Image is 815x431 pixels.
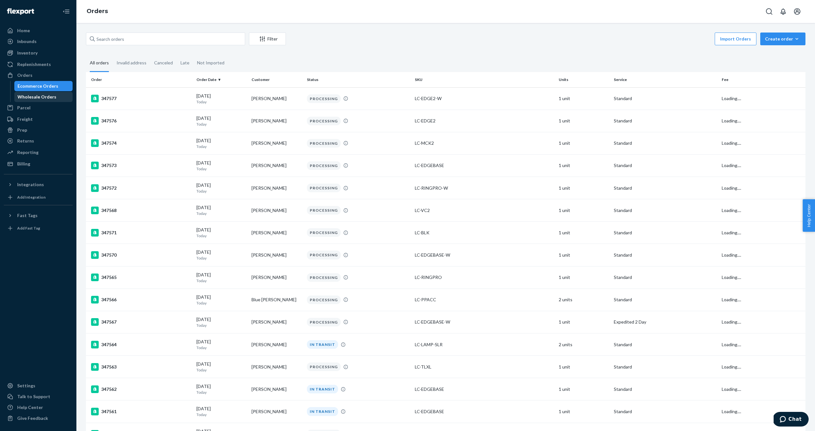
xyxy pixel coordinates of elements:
[7,8,34,15] img: Flexport logo
[91,296,191,303] div: 347566
[415,408,554,415] div: LC-EDGEBASE
[760,33,805,45] button: Create order
[4,179,73,190] button: Integrations
[249,289,304,311] td: Blue [PERSON_NAME]
[17,225,40,231] div: Add Fast Tag
[307,407,338,416] div: IN TRANSIT
[50,321,143,341] td: Identifier you assigned your product.
[614,341,717,348] p: Standard
[249,333,304,356] td: [PERSON_NAME]
[4,70,73,80] a: Orders
[10,259,50,279] td: Returns quantity
[556,72,611,87] th: Units
[4,26,73,36] a: Home
[719,400,805,423] td: Loading....
[196,316,246,328] div: [DATE]
[614,118,717,124] p: Standard
[715,33,756,45] button: Import Orders
[196,323,246,328] p: Today
[196,188,246,194] p: Today
[415,162,554,169] div: LC-EDGEBASE
[719,199,805,222] td: Loading....
[249,33,286,45] button: Filter
[556,87,611,110] td: 1 unit
[196,339,246,350] div: [DATE]
[81,2,113,21] ol: breadcrumbs
[307,161,341,170] div: PROCESSING
[415,341,554,348] div: LC-LAMP-SLR
[719,222,805,244] td: Loading....
[17,404,43,411] div: Help Center
[10,117,57,128] strong: Description
[765,36,801,42] div: Create order
[196,390,246,395] p: Today
[249,378,304,400] td: [PERSON_NAME]
[91,162,191,169] div: 347573
[91,341,191,348] div: 347564
[17,72,32,78] div: Orders
[17,61,51,68] div: Replenishments
[719,311,805,333] td: Loading....
[614,319,717,325] p: Expedited 2 Day
[17,415,48,421] div: Give Feedback
[556,154,611,177] td: 1 unit
[415,364,554,370] div: LC-TLXL
[249,222,304,244] td: [PERSON_NAME]
[415,118,554,124] div: LC-EDGE2
[117,55,146,71] div: Invalid address
[196,99,246,105] p: Today
[196,233,246,238] p: Today
[719,289,805,311] td: Loading....
[18,83,58,89] div: Ecommerce Orders
[196,93,246,105] div: [DATE]
[4,413,73,423] button: Give Feedback
[415,252,554,258] div: LC-EDGEBASE-W
[4,114,73,124] a: Freight
[4,159,73,169] a: Billing
[249,154,304,177] td: [PERSON_NAME]
[415,207,554,214] div: LC-VC2
[556,222,611,244] td: 1 unit
[91,274,191,281] div: 347565
[249,311,304,333] td: [PERSON_NAME]
[17,38,37,45] div: Inbounds
[196,227,246,238] div: [DATE]
[196,144,246,149] p: Today
[91,117,191,125] div: 347576
[91,139,191,147] div: 347574
[22,62,120,69] a: Please reach out to [GEOGRAPHIC_DATA]
[196,412,246,417] p: Today
[307,228,341,237] div: PROCESSING
[17,50,38,56] div: Inventory
[556,177,611,199] td: 1 unit
[249,177,304,199] td: [PERSON_NAME]
[614,386,717,392] p: Standard
[91,184,191,192] div: 347572
[91,95,191,102] div: 347577
[307,94,341,103] div: PROCESSING
[307,184,341,192] div: PROCESSING
[4,48,73,58] a: Inventory
[17,161,30,167] div: Billing
[196,121,246,127] p: Today
[556,378,611,400] td: 1 unit
[249,266,304,289] td: [PERSON_NAME]
[415,319,554,325] div: LC-EDGEBASE-W
[307,273,341,282] div: PROCESSING
[415,230,554,236] div: LC-BLK
[803,199,815,232] span: Help Center
[17,27,30,34] div: Home
[307,362,341,371] div: PROCESSING
[249,400,304,423] td: [PERSON_NAME]
[86,33,245,45] input: Search orders
[415,95,554,102] div: LC-EDGE2-W
[18,94,56,100] div: Wholesale Orders
[181,55,189,71] div: Late
[10,42,143,88] p: This report is currently , but will be launching to all merchants soon. if you would like to requ...
[719,378,805,400] td: Loading....
[196,294,246,306] div: [DATE]
[10,279,50,320] td: Shipped quantity
[196,278,246,283] p: Today
[614,296,717,303] p: Standard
